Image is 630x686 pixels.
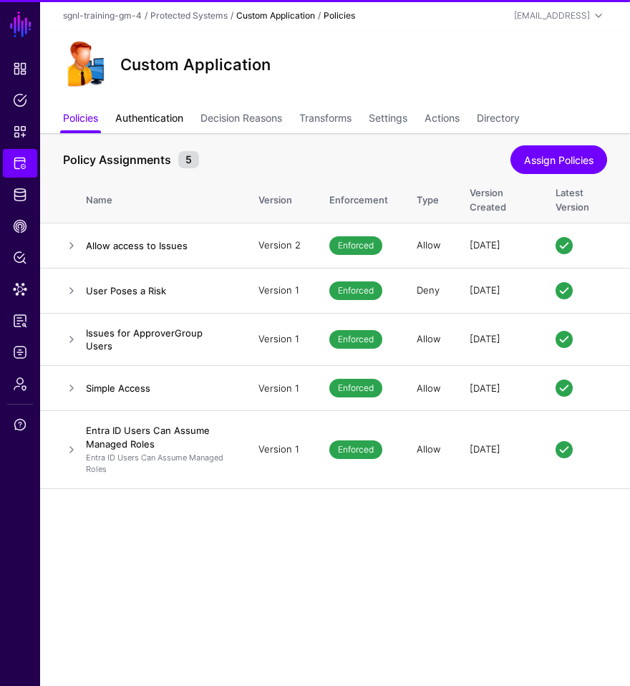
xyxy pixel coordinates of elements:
td: Allow [402,411,455,488]
a: Protected Systems [3,149,37,178]
a: Data Lens [3,275,37,304]
span: [DATE] [470,443,500,455]
td: Version 1 [244,411,315,488]
td: Allow [402,223,455,269]
div: / [315,9,324,22]
span: Data Lens [13,282,27,296]
a: Settings [369,106,407,133]
th: Version Created [455,172,541,223]
td: Version 1 [244,366,315,411]
span: Admin [13,377,27,391]
span: Protected Systems [13,156,27,170]
h2: Custom Application [120,55,271,74]
strong: Policies [324,10,355,21]
a: Identity Data Fabric [3,180,37,209]
a: Admin [3,369,37,398]
span: Identity Data Fabric [13,188,27,202]
td: Version 1 [244,314,315,366]
div: / [228,9,236,22]
a: Snippets [3,117,37,146]
span: Enforced [329,330,382,349]
a: Directory [477,106,520,133]
th: Enforcement [315,172,402,223]
a: Policies [3,86,37,115]
span: Enforced [329,281,382,300]
span: Enforced [329,236,382,255]
a: Decision Reasons [200,106,282,133]
h4: User Poses a Risk [86,284,230,297]
span: Enforced [329,379,382,397]
a: Protected Systems [150,10,228,21]
th: Version [244,172,315,223]
h4: Issues for ApproverGroup Users [86,327,230,352]
h4: Entra ID Users Can Assume Managed Roles [86,424,230,450]
span: Logs [13,345,27,359]
a: Transforms [299,106,352,133]
span: [DATE] [470,333,500,344]
p: Entra ID Users Can Assume Managed Roles [86,452,230,475]
td: Deny [402,269,455,314]
a: Reports [3,306,37,335]
span: Enforced [329,440,382,459]
span: Reports [13,314,27,328]
strong: Custom Application [236,10,315,21]
a: CAEP Hub [3,212,37,241]
a: Policies [63,106,98,133]
a: SGNL [9,9,33,40]
span: Dashboard [13,62,27,76]
span: [DATE] [470,239,500,251]
span: Support [13,417,27,432]
td: Allow [402,366,455,411]
th: Latest Version [541,172,630,223]
span: [DATE] [470,382,500,394]
a: Policy Lens [3,243,37,272]
span: Snippets [13,125,27,139]
span: Policy Assignments [59,151,175,168]
h4: Simple Access [86,382,230,395]
small: 5 [178,151,199,168]
a: Actions [425,106,460,133]
a: Authentication [115,106,183,133]
span: [DATE] [470,284,500,296]
a: Assign Policies [510,145,607,174]
a: sgnl-training-gm-4 [63,10,142,21]
a: Dashboard [3,54,37,83]
div: / [142,9,150,22]
a: Logs [3,338,37,367]
span: CAEP Hub [13,219,27,233]
td: Version 2 [244,223,315,269]
img: svg+xml;base64,PHN2ZyB3aWR0aD0iOTgiIGhlaWdodD0iMTIyIiB2aWV3Qm94PSIwIDAgOTggMTIyIiBmaWxsPSJub25lIi... [63,42,109,87]
span: Policies [13,93,27,107]
th: Type [402,172,455,223]
h4: Allow access to Issues [86,239,230,252]
span: Policy Lens [13,251,27,265]
td: Allow [402,314,455,366]
td: Version 1 [244,269,315,314]
div: [EMAIL_ADDRESS] [514,9,590,22]
th: Name [86,172,244,223]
